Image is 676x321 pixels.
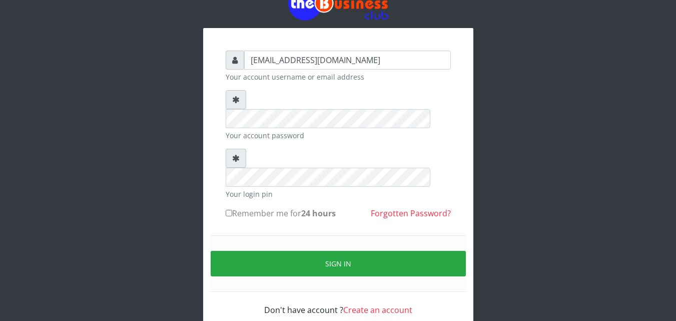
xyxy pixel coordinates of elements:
[226,210,232,216] input: Remember me for24 hours
[226,130,451,141] small: Your account password
[301,208,336,219] b: 24 hours
[226,72,451,82] small: Your account username or email address
[244,51,451,70] input: Username or email address
[211,251,466,276] button: Sign in
[343,304,412,315] a: Create an account
[226,292,451,316] div: Don't have account ?
[371,208,451,219] a: Forgotten Password?
[226,189,451,199] small: Your login pin
[226,207,336,219] label: Remember me for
